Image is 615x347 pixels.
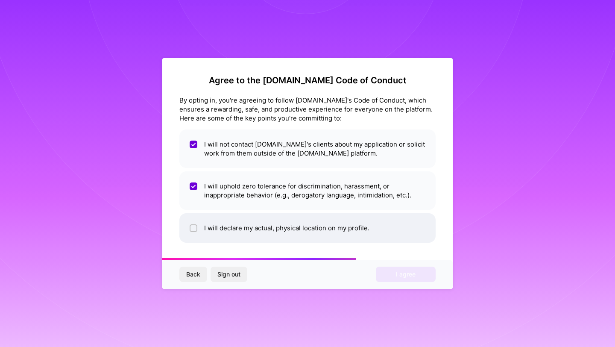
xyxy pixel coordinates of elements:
[217,270,240,279] span: Sign out
[179,129,436,168] li: I will not contact [DOMAIN_NAME]'s clients about my application or solicit work from them outside...
[211,267,247,282] button: Sign out
[179,213,436,243] li: I will declare my actual, physical location on my profile.
[179,267,207,282] button: Back
[186,270,200,279] span: Back
[179,75,436,85] h2: Agree to the [DOMAIN_NAME] Code of Conduct
[179,96,436,123] div: By opting in, you're agreeing to follow [DOMAIN_NAME]'s Code of Conduct, which ensures a rewardin...
[179,171,436,210] li: I will uphold zero tolerance for discrimination, harassment, or inappropriate behavior (e.g., der...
